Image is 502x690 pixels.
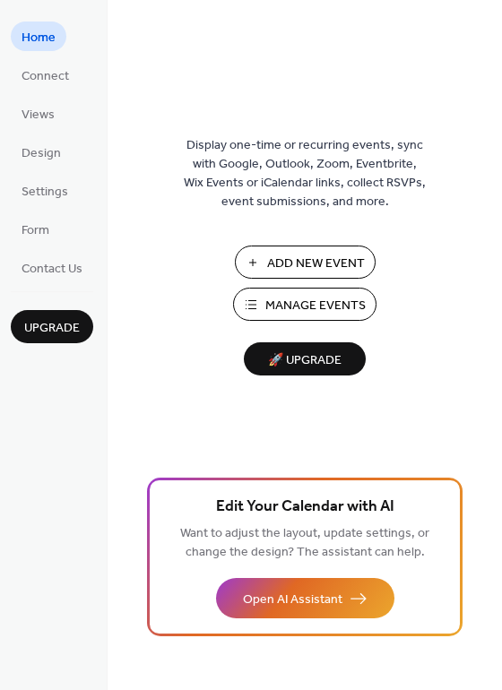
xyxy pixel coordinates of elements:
[216,578,394,618] button: Open AI Assistant
[22,221,49,240] span: Form
[216,495,394,520] span: Edit Your Calendar with AI
[11,214,60,244] a: Form
[11,99,65,128] a: Views
[180,522,429,565] span: Want to adjust the layout, update settings, or change the design? The assistant can help.
[22,106,55,125] span: Views
[244,342,366,375] button: 🚀 Upgrade
[11,253,93,282] a: Contact Us
[243,591,342,609] span: Open AI Assistant
[11,60,80,90] a: Connect
[235,246,376,279] button: Add New Event
[22,144,61,163] span: Design
[233,288,376,321] button: Manage Events
[255,349,355,373] span: 🚀 Upgrade
[184,136,426,211] span: Display one-time or recurring events, sync with Google, Outlook, Zoom, Eventbrite, Wix Events or ...
[11,310,93,343] button: Upgrade
[265,297,366,315] span: Manage Events
[24,319,80,338] span: Upgrade
[22,183,68,202] span: Settings
[22,260,82,279] span: Contact Us
[267,254,365,273] span: Add New Event
[11,176,79,205] a: Settings
[11,22,66,51] a: Home
[22,29,56,47] span: Home
[11,137,72,167] a: Design
[22,67,69,86] span: Connect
